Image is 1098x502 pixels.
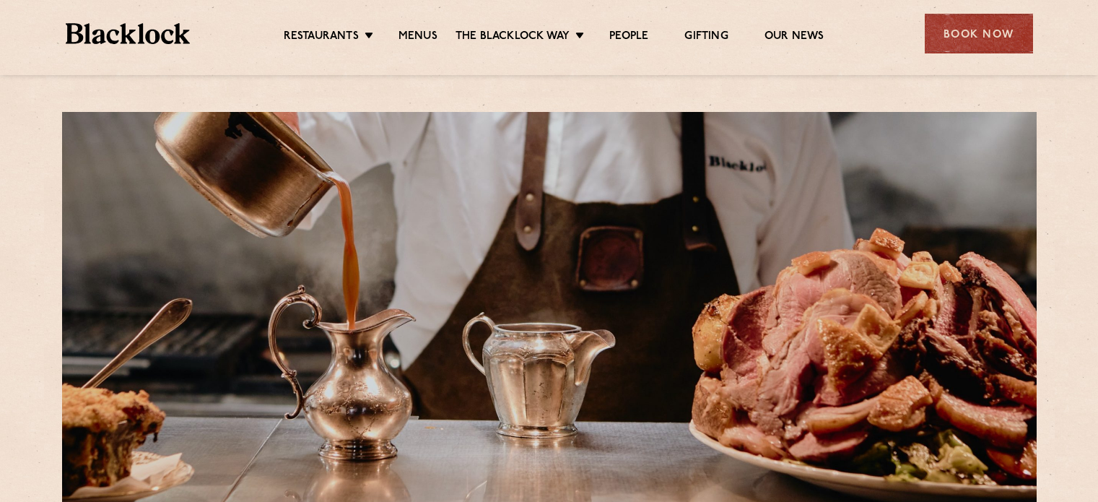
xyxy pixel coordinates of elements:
a: Restaurants [284,30,359,46]
a: People [609,30,648,46]
a: Gifting [684,30,728,46]
a: Menus [398,30,437,46]
a: The Blacklock Way [456,30,570,46]
div: Book Now [925,14,1033,53]
a: Our News [764,30,824,46]
img: BL_Textured_Logo-footer-cropped.svg [66,23,191,44]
